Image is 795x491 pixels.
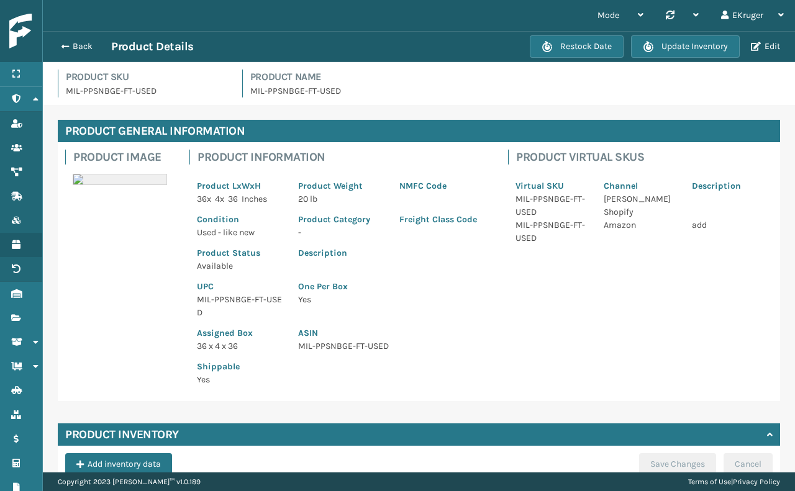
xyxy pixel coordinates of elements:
[399,213,486,226] p: Freight Class Code
[197,373,283,386] p: Yes
[298,213,384,226] p: Product Category
[197,213,283,226] p: Condition
[639,453,716,475] button: Save Changes
[73,174,167,185] img: 51104088640_40f294f443_o-scaled-700x700.jpg
[111,39,194,54] h3: Product Details
[58,120,780,142] h4: Product General Information
[198,150,493,164] h4: Product Information
[298,194,317,204] span: 20 lb
[197,179,283,192] p: Product LxWxH
[66,70,227,84] h4: Product SKU
[688,472,780,491] div: |
[724,453,773,475] button: Cancel
[516,179,589,192] p: Virtual SKU
[298,179,384,192] p: Product Weight
[215,194,224,204] span: 4 x
[298,226,384,239] p: -
[73,150,175,164] h4: Product Image
[688,477,731,486] a: Terms of Use
[530,35,624,58] button: Restock Date
[197,293,283,319] p: MIL-PPSNBGE-FT-USED
[197,340,283,353] p: 36 x 4 x 36
[516,218,589,245] p: MIL-PPSNBGE-FT-USED
[604,218,677,232] p: Amazon
[298,280,486,293] p: One Per Box
[298,246,486,259] p: Description
[197,327,283,340] p: Assigned Box
[733,477,780,486] a: Privacy Policy
[298,293,486,306] p: Yes
[228,194,238,204] span: 36
[250,84,780,97] p: MIL-PPSNBGE-FT-USED
[197,226,283,239] p: Used - like new
[604,179,677,192] p: Channel
[604,192,677,218] p: [PERSON_NAME] Shopify
[516,192,589,218] p: MIL-PPSNBGE-FT-USED
[747,41,784,52] button: Edit
[197,360,283,373] p: Shippable
[250,70,780,84] h4: Product Name
[298,340,486,353] p: MIL-PPSNBGE-FT-USED
[298,327,486,340] p: ASIN
[597,10,619,20] span: Mode
[197,259,283,273] p: Available
[9,14,121,49] img: logo
[692,218,765,232] p: add
[65,427,179,442] h4: Product Inventory
[58,472,201,491] p: Copyright 2023 [PERSON_NAME]™ v 1.0.189
[54,41,111,52] button: Back
[692,179,765,192] p: Description
[65,453,172,475] button: Add inventory data
[516,150,773,164] h4: Product Virtual SKUs
[631,35,740,58] button: Update Inventory
[66,84,227,97] p: MIL-PPSNBGE-FT-USED
[197,246,283,259] p: Product Status
[197,194,211,204] span: 36 x
[399,179,486,192] p: NMFC Code
[197,280,283,293] p: UPC
[242,194,267,204] span: Inches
